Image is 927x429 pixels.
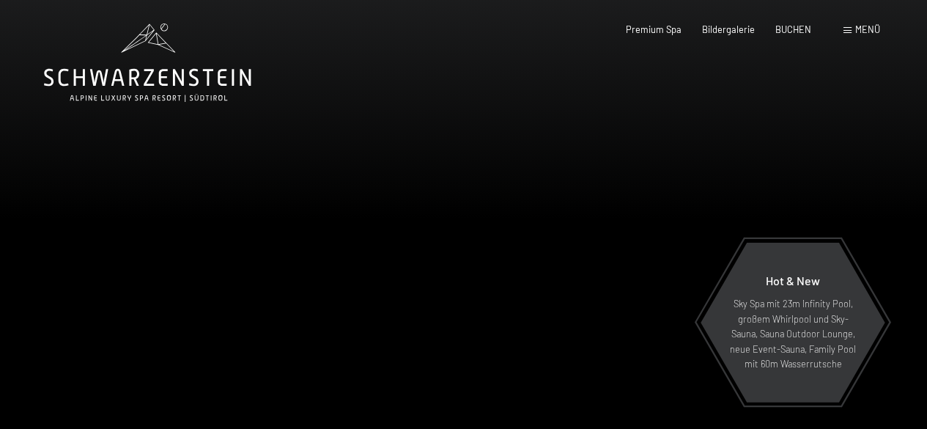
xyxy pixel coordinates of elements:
p: Sky Spa mit 23m Infinity Pool, großem Whirlpool und Sky-Sauna, Sauna Outdoor Lounge, neue Event-S... [729,296,857,371]
a: Hot & New Sky Spa mit 23m Infinity Pool, großem Whirlpool und Sky-Sauna, Sauna Outdoor Lounge, ne... [700,242,886,403]
a: Premium Spa [626,23,682,35]
span: Hot & New [766,274,820,287]
span: Menü [855,23,880,35]
a: BUCHEN [775,23,811,35]
a: Bildergalerie [702,23,755,35]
